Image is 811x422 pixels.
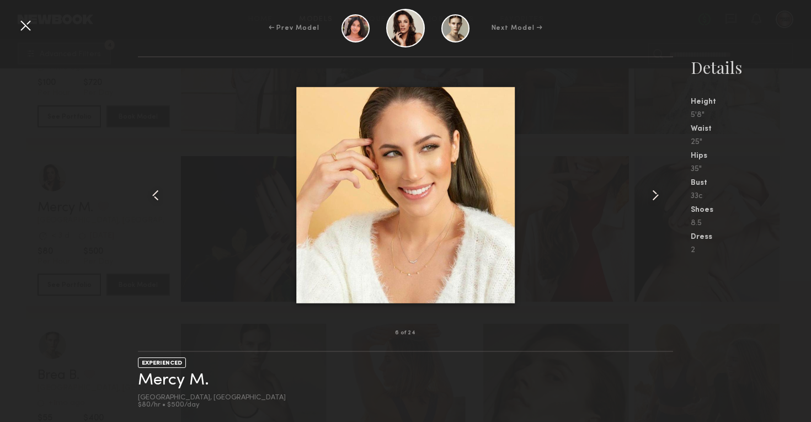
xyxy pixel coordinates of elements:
[691,247,811,254] div: 2
[691,125,811,133] div: Waist
[492,23,543,33] div: Next Model →
[691,111,811,119] div: 5'8"
[138,394,286,402] div: [GEOGRAPHIC_DATA], [GEOGRAPHIC_DATA]
[691,233,811,241] div: Dress
[138,402,286,409] div: $80/hr • $500/day
[395,330,416,336] div: 6 of 24
[691,56,811,78] div: Details
[691,165,811,173] div: 35"
[691,152,811,160] div: Hips
[691,193,811,200] div: 33c
[691,179,811,187] div: Bust
[269,23,319,33] div: ← Prev Model
[138,357,186,368] div: EXPERIENCED
[138,372,209,389] a: Mercy M.
[691,138,811,146] div: 25"
[691,220,811,227] div: 8.5
[691,98,811,106] div: Height
[691,206,811,214] div: Shoes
